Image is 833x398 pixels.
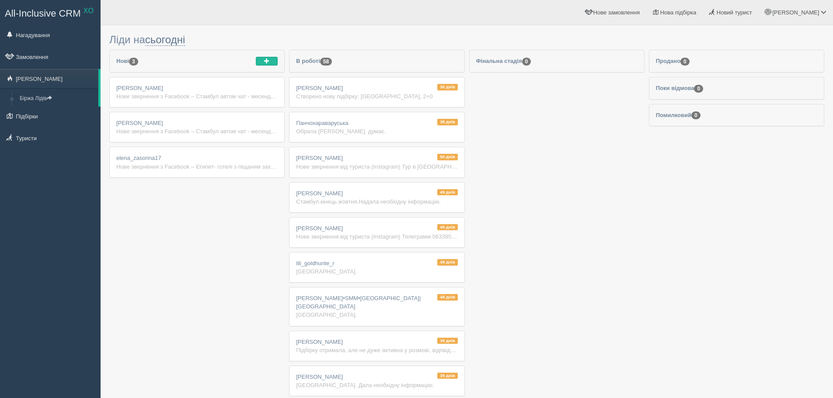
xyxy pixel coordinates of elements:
div: Нове звернення від туриста (Instagram) Тур в [GEOGRAPHIC_DATA] - програма, ціни, дати. [296,163,457,171]
span: [PERSON_NAME]•SMM•[GEOGRAPHIC_DATA]| [GEOGRAPHIC_DATA] [296,295,421,310]
span: 0 [522,58,531,66]
span: 49 днів [437,189,457,196]
div: [GEOGRAPHIC_DATA]. [296,267,457,276]
span: 49 днів [437,259,457,266]
h3: Ліди на [109,34,824,45]
a: Біржа Лідів [16,91,98,107]
span: В роботі [296,58,332,64]
span: [PERSON_NAME] [296,225,343,232]
span: lili_goldhunte_r [296,260,334,266]
span: 3 [129,58,138,66]
span: 0 [691,111,701,119]
div: Нове звернення з Facebook – Єгипет- готелі з піщаним заходом Ім'я: Facebook [PHONE_NUMBER] Телефо... [116,163,278,171]
span: [PERSON_NAME] [296,190,343,197]
span: [PERSON_NAME] [296,339,343,345]
span: Нове замовлення [593,9,640,16]
span: 58 [320,58,332,66]
span: 38 днів [437,119,457,125]
div: Нове звернення від туриста (Instagram) Телеграмм 0633955980 выезд с [GEOGRAPHIC_DATA] [296,232,457,241]
div: [GEOGRAPHIC_DATA]. Дала необхідну інформацію. [296,381,457,389]
span: [PERSON_NAME] [772,9,819,16]
span: Продано [656,58,690,64]
span: [PERSON_NAME] [296,155,343,161]
span: elena_zasorina17 [116,155,161,161]
span: 39 днів [437,338,457,344]
a: All-Inclusive CRM XO [0,0,100,24]
span: 30 днів [437,84,457,90]
span: 48 днів [437,294,457,301]
span: Нові [116,58,138,64]
span: 0 [694,85,703,93]
div: Нове звернення з Facebook – Стамбул автом чат - месенджер, тел Ім'я: Facebook [PHONE_NUMBER] Теле... [116,92,278,100]
span: Фінальна стадія [476,58,531,64]
span: All-Inclusive CRM [5,8,81,19]
div: Підбірку отримала, але не дуже активна у розмові, відпвідає на питання які сама вважає потрібним,... [296,346,457,354]
span: Поки відмова [656,85,703,91]
span: 50 днів [437,154,457,160]
span: [PERSON_NAME] [116,120,163,126]
span: Панчохараваруська [296,120,349,126]
sup: XO [84,7,94,14]
div: [GEOGRAPHIC_DATA]. [296,311,457,319]
div: Створено нову підбірку: [GEOGRAPHIC_DATA], 2+0 [296,92,457,100]
div: Нове звернення з Facebook – Стамбул автом чат - месенджер, тел Ім'я: Facebook [PHONE_NUMBER] Теле... [116,127,278,135]
span: 39 днів [437,373,457,379]
span: [PERSON_NAME] [116,85,163,91]
span: 0 [680,58,690,66]
span: [PERSON_NAME] [296,85,343,91]
span: Помилковий [656,112,701,118]
a: сьогодні [145,34,185,46]
span: 49 днів [437,224,457,231]
div: Стамбул.кінець жовтня.Надала необхідну інформацію. [296,197,457,206]
span: [PERSON_NAME] [296,374,343,380]
span: Нова підбірка [660,9,697,16]
span: Новий турист [717,9,752,16]
div: Обрала [PERSON_NAME]. думає. [296,127,457,135]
